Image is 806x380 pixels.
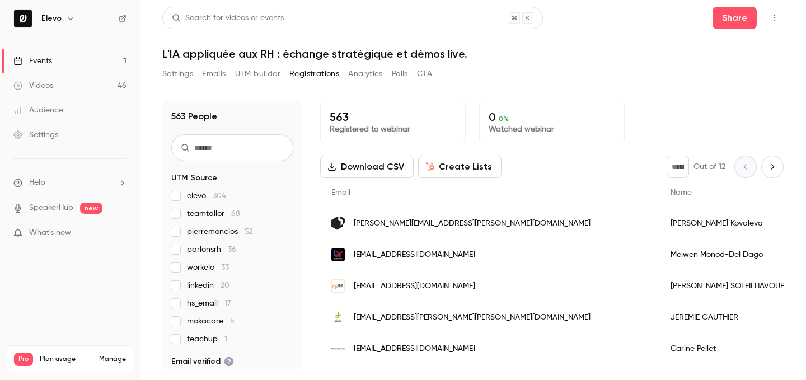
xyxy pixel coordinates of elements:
button: Emails [202,65,226,83]
span: elevo [187,190,226,201]
span: Help [29,177,45,189]
span: mokacare [187,316,235,327]
p: 563 [330,110,456,124]
p: Watched webinar [489,124,615,135]
img: giequalite.fr [331,279,345,293]
p: Out of 12 [693,161,725,172]
img: Elevo [14,10,32,27]
span: [EMAIL_ADDRESS][DOMAIN_NAME] [354,249,475,261]
span: [EMAIL_ADDRESS][DOMAIN_NAME] [354,280,475,292]
span: new [80,203,102,214]
button: Download CSV [320,156,414,178]
span: 304 [213,192,226,200]
button: Registrations [289,65,339,83]
h1: L'IA appliquée aux RH : échange stratégique et démos live. [162,47,784,60]
span: teamtailor [187,208,240,219]
span: 52 [245,228,252,236]
span: Email verified [171,356,234,367]
button: Analytics [348,65,383,83]
button: Create Lists [418,156,502,178]
span: linkedin [187,280,229,291]
span: Email [331,189,350,196]
span: [EMAIL_ADDRESS][DOMAIN_NAME] [354,343,475,355]
span: [EMAIL_ADDRESS][PERSON_NAME][PERSON_NAME][DOMAIN_NAME] [354,312,591,323]
span: Pro [14,353,33,366]
span: [PERSON_NAME][EMAIL_ADDRESS][PERSON_NAME][DOMAIN_NAME] [354,218,591,229]
img: bamboorose.com [331,248,345,261]
div: Audience [13,105,63,116]
span: 5 [230,317,235,325]
button: Next page [761,156,784,178]
img: recommerce.com [331,342,345,355]
span: 20 [221,282,229,289]
div: Events [13,55,52,67]
span: 33 [221,264,229,271]
a: SpeakerHub [29,202,73,214]
span: 36 [228,246,236,254]
span: UTM Source [171,172,217,184]
span: hs_email [187,298,231,309]
button: Share [713,7,757,29]
div: Videos [13,80,53,91]
p: 0 [489,110,615,124]
span: teachup [187,334,227,345]
button: UTM builder [235,65,280,83]
span: pierremonclos [187,226,252,237]
button: Settings [162,65,193,83]
div: Settings [13,129,58,140]
a: Manage [99,355,126,364]
span: What's new [29,227,71,239]
h1: 563 People [171,110,217,123]
button: Polls [392,65,408,83]
span: workelo [187,262,229,273]
h6: Elevo [41,13,62,24]
li: help-dropdown-opener [13,177,126,189]
span: Name [671,189,692,196]
span: 68 [231,210,240,218]
span: 1 [224,335,227,343]
span: 0 % [499,115,509,123]
div: Search for videos or events [172,12,284,24]
button: CTA [417,65,432,83]
span: 17 [224,299,231,307]
span: Plan usage [40,355,92,364]
img: pollencap.com [331,217,345,230]
span: parlonsrh [187,244,236,255]
img: meylan.fr [331,311,345,324]
p: Registered to webinar [330,124,456,135]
